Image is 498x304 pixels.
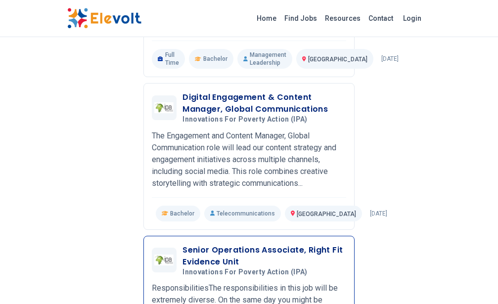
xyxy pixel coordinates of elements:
[170,210,194,217] span: Bachelor
[154,255,174,265] img: Innovations For Poverty Action (IPA)
[321,10,364,26] a: Resources
[152,49,185,69] p: Full Time
[449,257,498,304] iframe: Chat Widget
[237,49,292,69] p: Management Leadership
[280,10,321,26] a: Find Jobs
[364,10,397,26] a: Contact
[397,8,427,28] a: Login
[253,10,280,26] a: Home
[67,8,141,29] img: Elevolt
[203,55,227,63] span: Bachelor
[154,102,174,113] img: Innovations For Poverty Action (IPA)
[297,211,356,217] span: [GEOGRAPHIC_DATA]
[308,56,367,63] span: [GEOGRAPHIC_DATA]
[204,206,281,221] p: Telecommunications
[152,130,346,189] p: The Engagement and Content Manager, Global Communication role will lead our content strategy and ...
[182,268,308,277] span: Innovations For Poverty Action (IPA)
[182,91,346,115] h3: Digital Engagement & Content Manager, Global Communications
[152,91,346,221] a: Innovations For Poverty Action (IPA)Digital Engagement & Content Manager, Global CommunicationsIn...
[182,115,308,124] span: Innovations For Poverty Action (IPA)
[182,244,346,268] h3: Senior Operations Associate, Right Fit Evidence Unit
